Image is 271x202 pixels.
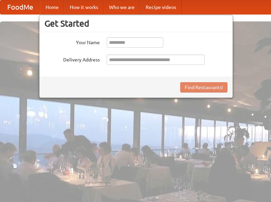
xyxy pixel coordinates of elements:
[140,0,182,14] a: Recipe videos
[104,0,140,14] a: Who we are
[180,82,228,93] button: Find Restaurants!
[45,37,100,46] label: Your Name
[45,18,228,29] h3: Get Started
[40,0,64,14] a: Home
[64,0,104,14] a: How it works
[0,0,40,14] a: FoodMe
[45,55,100,63] label: Delivery Address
